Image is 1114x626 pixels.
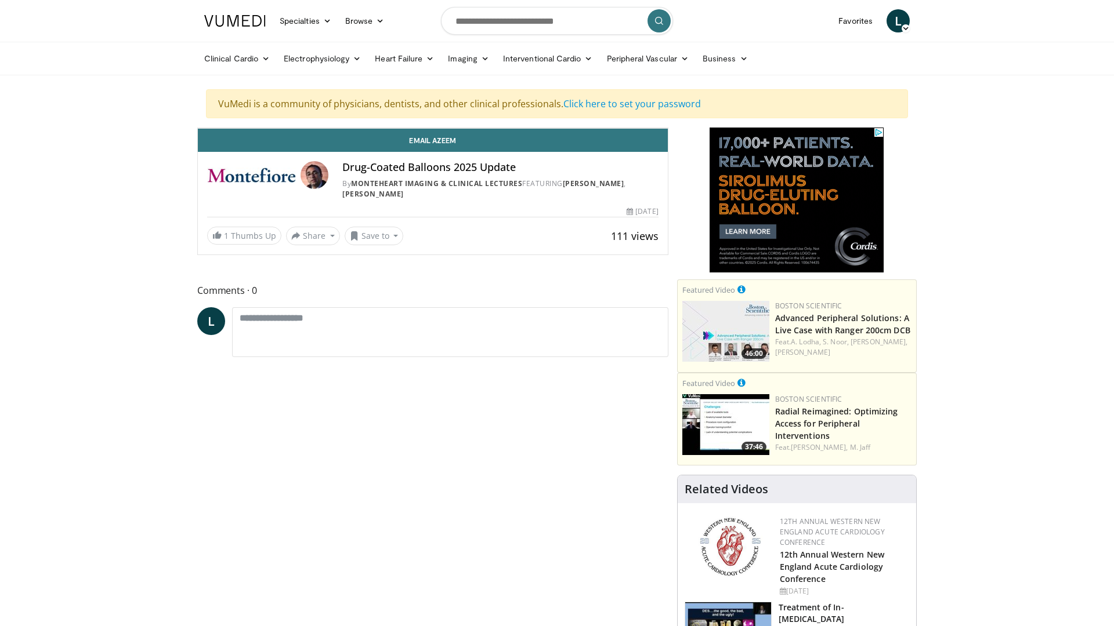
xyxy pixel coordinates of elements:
button: Share [286,227,340,245]
a: Boston Scientific [775,301,842,311]
a: L [197,307,225,335]
a: Electrophysiology [277,47,368,70]
a: Peripheral Vascular [600,47,696,70]
a: Browse [338,9,392,32]
div: Feat. [775,442,912,453]
a: 12th Annual Western New England Acute Cardiology Conference [780,549,884,584]
a: M. Jaff [850,442,871,452]
a: 37:46 [682,394,769,455]
a: Specialties [273,9,338,32]
a: [PERSON_NAME], [791,442,848,452]
a: 1 Thumbs Up [207,227,281,245]
a: A. Lodha, [791,337,821,347]
a: 46:00 [682,301,769,362]
a: MonteHeart Imaging & Clinical Lectures [351,179,522,188]
h4: Drug-Coated Balloons 2025 Update [342,161,658,174]
span: 37:46 [742,442,766,452]
div: [DATE] [627,206,658,217]
a: Click here to set your password [563,97,701,110]
span: 1 [224,230,229,241]
a: Advanced Peripheral Solutions: A Live Case with Ranger 200cm DCB [775,312,910,336]
small: Featured Video [682,285,735,295]
a: Radial Reimagined: Optimizing Access for Peripheral Interventions [775,406,898,441]
img: 0954f259-7907-4053-a817-32a96463ecc8.png.150x105_q85_autocrop_double_scale_upscale_version-0.2.png [698,516,762,577]
a: 12th Annual Western New England Acute Cardiology Conference [780,516,885,547]
iframe: Advertisement [710,128,884,272]
div: [DATE] [780,586,907,596]
span: 46:00 [742,348,766,359]
a: Email Azeem [198,129,668,152]
video-js: Video Player [198,128,668,129]
a: Favorites [831,9,880,32]
a: Boston Scientific [775,394,842,404]
a: L [887,9,910,32]
div: VuMedi is a community of physicians, dentists, and other clinical professionals. [206,89,908,118]
h4: Related Videos [685,482,768,496]
a: Heart Failure [368,47,441,70]
img: VuMedi Logo [204,15,266,27]
a: Business [696,47,755,70]
span: Comments 0 [197,283,668,298]
button: Save to [345,227,404,245]
a: Clinical Cardio [197,47,277,70]
div: Feat. [775,337,912,358]
small: Featured Video [682,378,735,388]
input: Search topics, interventions [441,7,673,35]
a: [PERSON_NAME] [775,347,830,357]
img: MonteHeart Imaging & Clinical Lectures [207,161,296,189]
span: 111 views [611,229,659,243]
img: Avatar [301,161,328,189]
a: S. Noor, [823,337,849,347]
div: By FEATURING , [342,179,658,199]
a: [PERSON_NAME] [342,189,404,199]
img: c038ed19-16d5-403f-b698-1d621e3d3fd1.150x105_q85_crop-smart_upscale.jpg [682,394,769,455]
img: af9da20d-90cf-472d-9687-4c089bf26c94.150x105_q85_crop-smart_upscale.jpg [682,301,769,362]
a: [PERSON_NAME], [851,337,907,347]
a: Interventional Cardio [496,47,600,70]
a: Imaging [441,47,496,70]
a: [PERSON_NAME] [563,179,624,188]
